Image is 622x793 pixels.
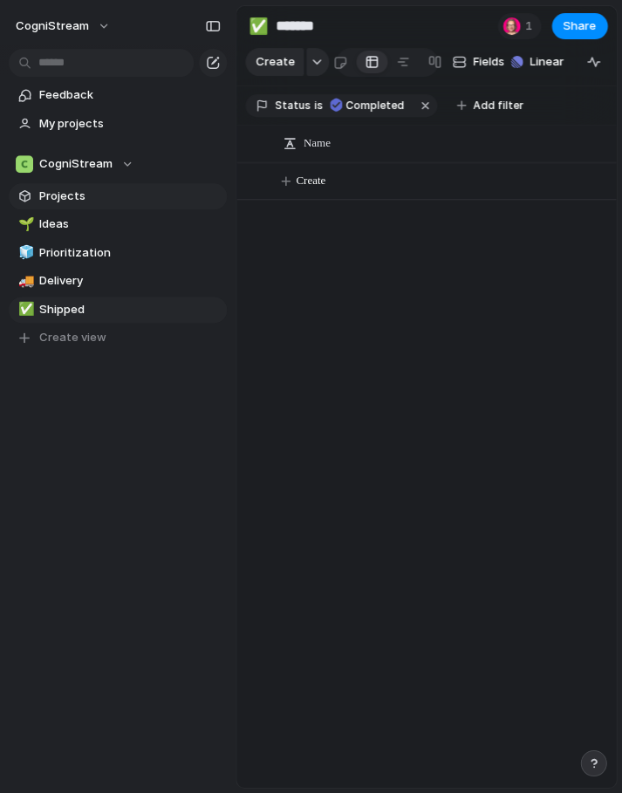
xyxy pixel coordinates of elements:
[563,17,596,35] span: Share
[39,115,221,133] span: My projects
[445,48,511,76] button: Fields
[244,12,272,40] button: ✅
[473,53,504,71] span: Fields
[473,98,523,113] span: Add filter
[16,215,33,233] button: 🌱
[16,272,33,290] button: 🚚
[249,14,268,38] div: ✅
[16,301,33,318] button: ✅
[9,111,227,137] a: My projects
[9,82,227,108] a: Feedback
[16,17,89,35] span: CogniStream
[39,301,221,318] span: Shipped
[245,48,304,76] button: Create
[18,299,31,319] div: ✅
[39,329,106,346] span: Create view
[311,96,326,115] button: is
[314,98,323,113] span: is
[39,155,113,173] span: CogniStream
[9,325,227,351] button: Create view
[39,215,221,233] span: Ideas
[525,17,537,35] span: 1
[325,96,414,115] button: Completed
[8,12,120,40] button: CogniStream
[18,271,31,291] div: 🚚
[256,53,295,71] span: Create
[304,134,331,152] span: Name
[16,244,33,262] button: 🧊
[503,49,571,75] button: Linear
[530,53,564,71] span: Linear
[446,93,534,118] button: Add filter
[9,183,227,209] a: Projects
[296,172,325,189] span: Create
[275,98,311,113] span: Status
[9,268,227,294] a: 🚚Delivery
[9,211,227,237] a: 🌱Ideas
[9,297,227,323] a: ✅Shipped
[39,272,221,290] span: Delivery
[551,13,607,39] button: Share
[39,244,221,262] span: Prioritization
[9,151,227,177] button: CogniStream
[9,240,227,266] a: 🧊Prioritization
[345,98,404,113] span: Completed
[18,243,31,263] div: 🧊
[39,86,221,104] span: Feedback
[39,188,221,205] span: Projects
[18,215,31,235] div: 🌱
